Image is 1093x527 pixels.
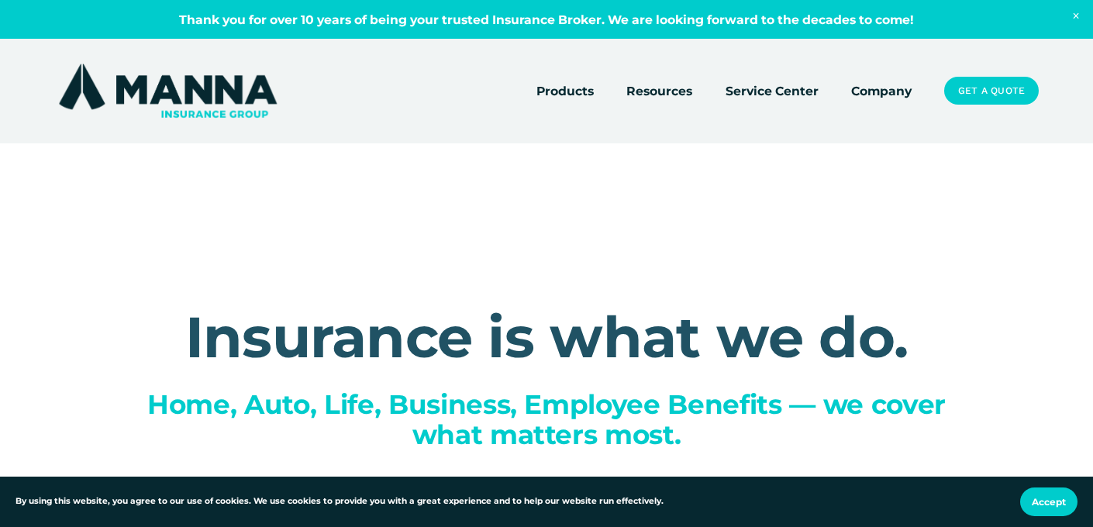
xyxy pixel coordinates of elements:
[536,81,594,101] span: Products
[851,80,912,102] a: Company
[55,60,281,121] img: Manna Insurance Group
[185,302,908,371] strong: Insurance is what we do.
[1032,496,1066,508] span: Accept
[726,80,819,102] a: Service Center
[16,495,664,508] p: By using this website, you agree to our use of cookies. We use cookies to provide you with a grea...
[626,80,692,102] a: folder dropdown
[944,77,1038,105] a: Get a Quote
[626,81,692,101] span: Resources
[536,80,594,102] a: folder dropdown
[1020,487,1077,516] button: Accept
[147,388,953,451] span: Home, Auto, Life, Business, Employee Benefits — we cover what matters most.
